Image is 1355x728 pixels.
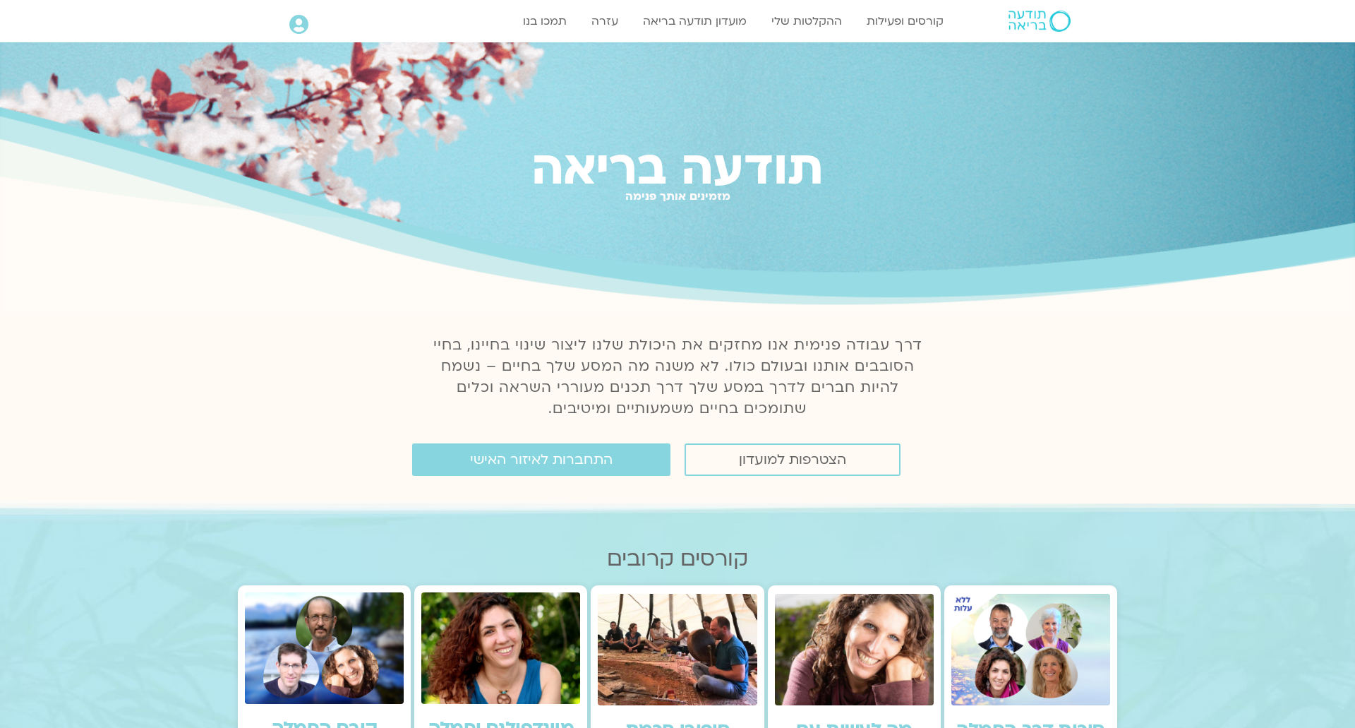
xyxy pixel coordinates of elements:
span: הצטרפות למועדון [739,452,846,467]
h2: קורסים קרובים [238,547,1117,571]
a: מועדון תודעה בריאה [636,8,754,35]
img: תודעה בריאה [1008,11,1071,32]
a: הצטרפות למועדון [685,443,901,476]
a: ההקלטות שלי [764,8,849,35]
a: עזרה [584,8,625,35]
p: דרך עבודה פנימית אנו מחזקים את היכולת שלנו ליצור שינוי בחיינו, בחיי הסובבים אותנו ובעולם כולו. לא... [425,335,930,419]
a: התחברות לאיזור האישי [412,443,670,476]
a: קורסים ופעילות [860,8,951,35]
a: תמכו בנו [516,8,574,35]
span: התחברות לאיזור האישי [470,452,613,467]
